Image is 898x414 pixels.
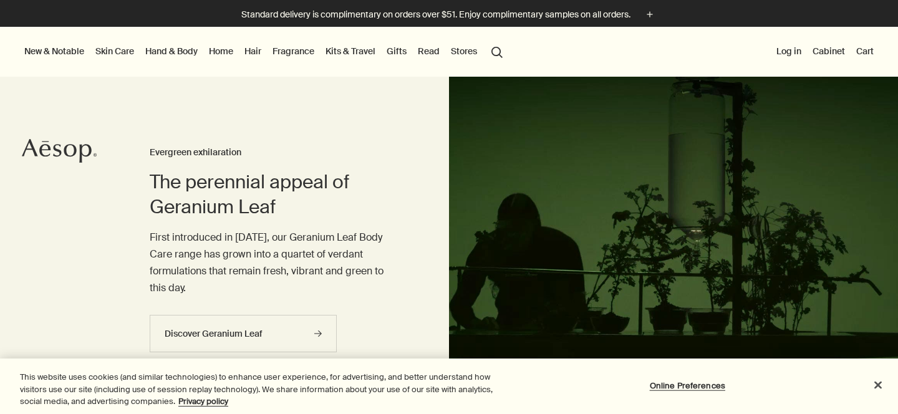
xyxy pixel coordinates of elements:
[649,373,727,398] button: Online Preferences, Opens the preference center dialog
[22,138,97,163] svg: Aesop
[206,43,236,59] a: Home
[22,43,87,59] button: New & Notable
[93,43,137,59] a: Skin Care
[774,27,876,77] nav: supplementary
[150,229,399,297] p: First introduced in [DATE], our Geranium Leaf Body Care range has grown into a quartet of verdant...
[22,138,97,166] a: Aesop
[241,7,657,22] button: Standard delivery is complimentary on orders over $51. Enjoy complimentary samples on all orders.
[150,145,399,160] h3: Evergreen exhilaration
[486,39,508,63] button: Open search
[150,315,337,352] a: Discover Geranium Leaf
[150,170,399,219] h2: The perennial appeal of Geranium Leaf
[143,43,200,59] a: Hand & Body
[854,43,876,59] button: Cart
[384,43,409,59] a: Gifts
[242,43,264,59] a: Hair
[178,396,228,407] a: More information about your privacy, opens in a new tab
[20,371,494,408] div: This website uses cookies (and similar technologies) to enhance user experience, for advertising,...
[448,43,480,59] button: Stores
[774,43,804,59] button: Log in
[810,43,847,59] a: Cabinet
[323,43,378,59] a: Kits & Travel
[864,371,892,398] button: Close
[270,43,317,59] a: Fragrance
[241,8,630,21] p: Standard delivery is complimentary on orders over $51. Enjoy complimentary samples on all orders.
[22,27,508,77] nav: primary
[415,43,442,59] a: Read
